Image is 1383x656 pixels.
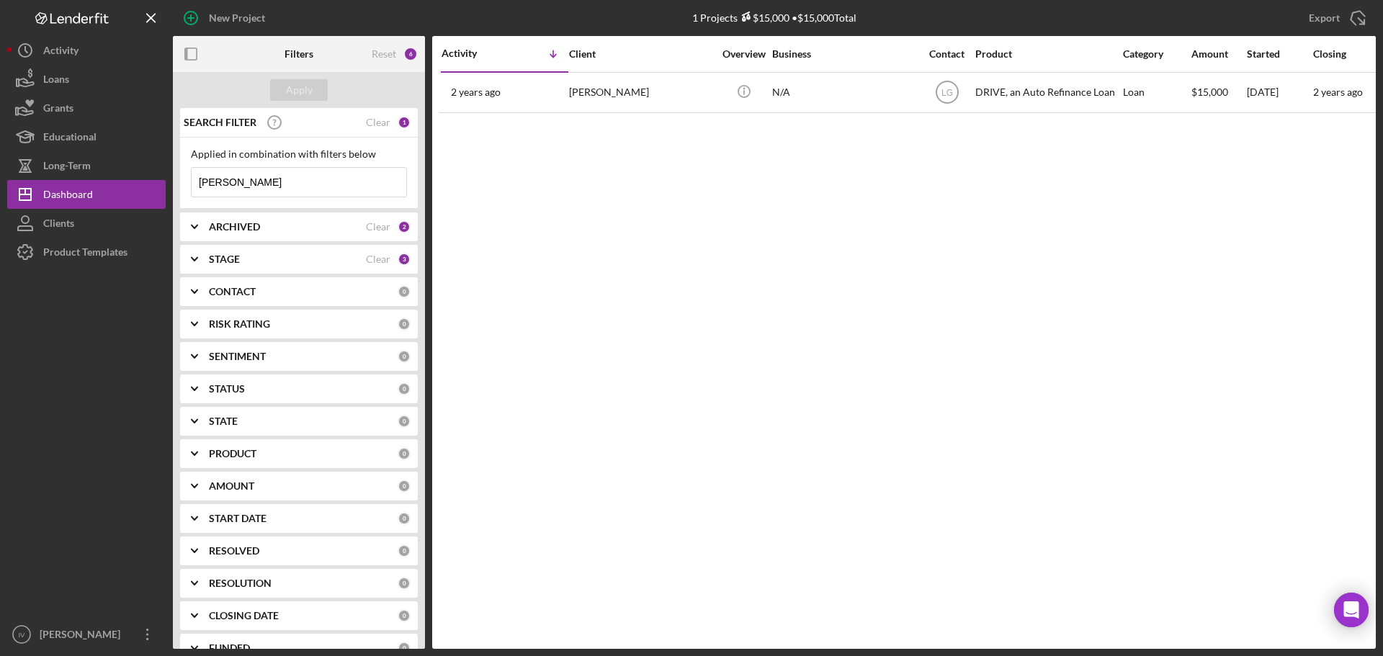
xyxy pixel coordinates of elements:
text: LG [941,88,952,98]
div: 0 [398,544,411,557]
div: Category [1123,48,1190,60]
div: New Project [209,4,265,32]
div: Product [975,48,1119,60]
b: ARCHIVED [209,221,260,233]
time: 2 years ago [1313,86,1363,98]
div: Loans [43,65,69,97]
b: SEARCH FILTER [184,117,256,128]
div: Open Intercom Messenger [1334,593,1369,627]
div: 2 [398,220,411,233]
div: 0 [398,382,411,395]
div: Reset [372,48,396,60]
div: Applied in combination with filters below [191,148,407,160]
b: CLOSING DATE [209,610,279,621]
div: Activity [442,48,505,59]
b: AMOUNT [209,480,254,492]
div: 1 [398,116,411,129]
div: Loan [1123,73,1190,112]
button: Apply [270,79,328,101]
b: RESOLVED [209,545,259,557]
div: [PERSON_NAME] [36,620,130,652]
div: Overview [717,48,771,60]
b: RISK RATING [209,318,270,330]
button: New Project [173,4,279,32]
span: $15,000 [1191,86,1228,98]
div: 0 [398,512,411,525]
div: [PERSON_NAME] [569,73,713,112]
b: Filters [285,48,313,60]
div: DRIVE, an Auto Refinance Loan [975,73,1119,112]
button: Activity [7,36,166,65]
b: START DATE [209,513,267,524]
b: STATUS [209,383,245,395]
button: Clients [7,209,166,238]
button: Educational [7,122,166,151]
div: Educational [43,122,97,155]
button: Export [1294,4,1376,32]
div: Dashboard [43,180,93,212]
div: 0 [398,480,411,493]
div: N/A [772,73,916,112]
div: 0 [398,350,411,363]
div: 0 [398,285,411,298]
time: 2023-08-30 15:06 [451,86,501,98]
div: 0 [398,577,411,590]
div: 3 [398,253,411,266]
button: Grants [7,94,166,122]
b: RESOLUTION [209,578,272,589]
b: PRODUCT [209,448,256,459]
div: Grants [43,94,73,126]
b: CONTACT [209,286,256,297]
button: Product Templates [7,238,166,266]
button: Long-Term [7,151,166,180]
div: 1 Projects • $15,000 Total [692,12,856,24]
div: Business [772,48,916,60]
div: 0 [398,642,411,655]
div: Amount [1191,48,1245,60]
div: Export [1309,4,1340,32]
div: Clear [366,117,390,128]
div: 0 [398,609,411,622]
div: Activity [43,36,79,68]
button: Loans [7,65,166,94]
div: Contact [920,48,974,60]
div: Long-Term [43,151,91,184]
div: Clients [43,209,74,241]
div: 0 [398,318,411,331]
text: IV [18,631,25,639]
div: 6 [403,47,418,61]
div: Product Templates [43,238,127,270]
div: [DATE] [1247,73,1312,112]
div: $15,000 [738,12,789,24]
div: Clear [366,221,390,233]
div: Client [569,48,713,60]
b: FUNDED [209,642,250,654]
div: Started [1247,48,1312,60]
button: Dashboard [7,180,166,209]
div: 0 [398,447,411,460]
b: STAGE [209,253,240,265]
div: Apply [286,79,313,101]
div: Clear [366,253,390,265]
b: SENTIMENT [209,351,266,362]
div: 0 [398,415,411,428]
b: STATE [209,415,238,427]
button: IV[PERSON_NAME] [7,620,166,649]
